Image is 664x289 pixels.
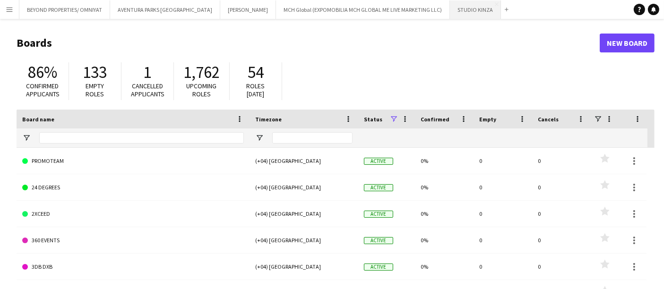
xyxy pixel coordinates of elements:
[19,0,110,19] button: BEYOND PROPERTIES/ OMNIYAT
[364,263,393,271] span: Active
[250,227,358,253] div: (+04) [GEOGRAPHIC_DATA]
[22,134,31,142] button: Open Filter Menu
[255,134,264,142] button: Open Filter Menu
[532,227,591,253] div: 0
[255,116,282,123] span: Timezone
[22,227,244,254] a: 360 EVENTS
[220,0,276,19] button: [PERSON_NAME]
[144,62,152,83] span: 1
[131,82,164,98] span: Cancelled applicants
[421,116,449,123] span: Confirmed
[22,148,244,174] a: PROMOTEAM
[415,227,474,253] div: 0%
[364,211,393,218] span: Active
[26,82,60,98] span: Confirmed applicants
[364,116,382,123] span: Status
[83,62,107,83] span: 133
[532,148,591,174] div: 0
[22,201,244,227] a: 2XCEED
[22,174,244,201] a: 24 DEGREES
[364,237,393,244] span: Active
[474,227,532,253] div: 0
[532,201,591,227] div: 0
[450,0,501,19] button: STUDIO KINZA
[39,132,244,144] input: Board name Filter Input
[86,82,104,98] span: Empty roles
[250,174,358,200] div: (+04) [GEOGRAPHIC_DATA]
[250,254,358,280] div: (+04) [GEOGRAPHIC_DATA]
[110,0,220,19] button: AVENTURA PARKS [GEOGRAPHIC_DATA]
[474,174,532,200] div: 0
[600,34,655,52] a: New Board
[415,174,474,200] div: 0%
[538,116,559,123] span: Cancels
[364,158,393,165] span: Active
[248,62,264,83] span: 54
[364,184,393,191] span: Active
[415,148,474,174] div: 0%
[532,174,591,200] div: 0
[474,201,532,227] div: 0
[276,0,450,19] button: MCH Global (EXPOMOBILIA MCH GLOBAL ME LIVE MARKETING LLC)
[474,254,532,280] div: 0
[479,116,496,123] span: Empty
[474,148,532,174] div: 0
[28,62,57,83] span: 86%
[415,254,474,280] div: 0%
[22,254,244,280] a: 3DB DXB
[247,82,265,98] span: Roles [DATE]
[250,148,358,174] div: (+04) [GEOGRAPHIC_DATA]
[272,132,353,144] input: Timezone Filter Input
[250,201,358,227] div: (+04) [GEOGRAPHIC_DATA]
[17,36,600,50] h1: Boards
[415,201,474,227] div: 0%
[532,254,591,280] div: 0
[187,82,217,98] span: Upcoming roles
[22,116,54,123] span: Board name
[183,62,220,83] span: 1,762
